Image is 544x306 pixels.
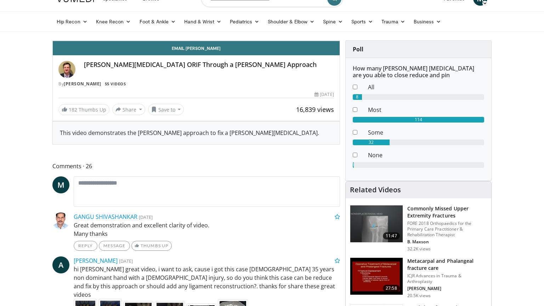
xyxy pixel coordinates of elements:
h4: [PERSON_NAME][MEDICAL_DATA] ORIF Through a [PERSON_NAME] Approach [84,61,334,69]
a: Foot & Ankle [135,15,180,29]
p: FORE 2018 Orthopaedics for the Primary Care Practitioner & Rehabilitation Therapist [407,221,487,238]
a: Thumbs Up [131,241,171,251]
img: Avatar [58,61,75,78]
a: Spine [319,15,347,29]
p: hi [PERSON_NAME] great video, i want to ask, cause i got this case [DEMOGRAPHIC_DATA] 35 years no... [74,265,340,299]
a: [PERSON_NAME] [74,257,118,265]
a: M [52,176,69,193]
a: A [52,256,69,273]
dd: All [363,83,489,91]
a: Shoulder & Elbow [263,15,319,29]
div: By [58,81,334,87]
img: 296987_0000_1.png.150x105_q85_crop-smart_upscale.jpg [350,258,403,295]
a: Business [409,15,446,29]
span: 16,839 views [296,105,334,114]
span: 27:58 [383,285,400,292]
a: Message [99,241,130,251]
dd: Most [363,106,489,114]
strong: Poll [353,45,363,53]
p: ICJR Advances in Trauma & Arthroplasty [407,273,487,284]
h4: Related Videos [350,186,401,194]
img: Avatar [52,212,69,229]
dd: None [363,151,489,159]
h3: Metacarpal and Phalangeal fracture care [407,257,487,272]
a: Sports [347,15,378,29]
a: 55 Videos [102,81,128,87]
span: 182 [69,106,77,113]
a: Trauma [377,15,409,29]
img: b2c65235-e098-4cd2-ab0f-914df5e3e270.150x105_q85_crop-smart_upscale.jpg [350,205,403,242]
a: Hip Recon [52,15,92,29]
p: [PERSON_NAME] [407,286,487,291]
a: 182 Thumbs Up [58,104,109,115]
div: 32 [353,140,390,145]
a: Knee Recon [92,15,135,29]
span: Comments 26 [52,161,340,171]
div: [DATE] [314,91,334,98]
a: 11:47 Commonly Missed Upper Extremity Fractures FORE 2018 Orthopaedics for the Primary Care Pract... [350,205,487,252]
a: Pediatrics [226,15,263,29]
div: This video demonstrates the [PERSON_NAME] approach to fix a [PERSON_NAME][MEDICAL_DATA]. [60,129,333,137]
small: [DATE] [119,258,133,264]
p: 32.2K views [407,246,431,252]
dd: Some [363,128,489,137]
a: Email [PERSON_NAME] [53,41,340,55]
a: [PERSON_NAME] [64,81,101,87]
a: 27:58 Metacarpal and Phalangeal fracture care ICJR Advances in Trauma & Arthroplasty [PERSON_NAME... [350,257,487,299]
span: 11:47 [383,232,400,239]
p: 20.5K views [407,293,431,299]
small: [DATE] [139,214,153,220]
button: Share [112,104,145,115]
h3: Commonly Missed Upper Extremity Fractures [407,205,487,219]
h6: How many [PERSON_NAME] [MEDICAL_DATA] are you able to close reduce and pin [353,65,484,79]
div: 8 [353,94,362,100]
a: Hand & Wrist [180,15,226,29]
a: Reply [74,241,97,251]
p: Great demonstration and excellent clarity of video. Many thanks [74,221,340,238]
a: GANGU SHIVASHANKAR [74,213,137,221]
div: 1 [353,162,354,168]
button: Save to [148,104,184,115]
div: 114 [353,117,484,123]
p: B. Maxson [407,239,487,245]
